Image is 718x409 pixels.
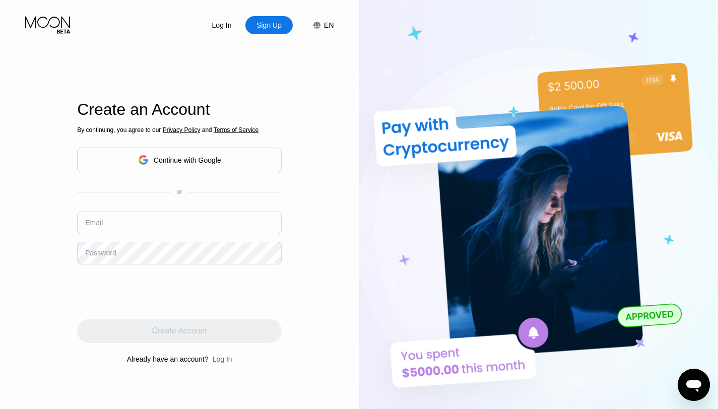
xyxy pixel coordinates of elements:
div: Sign Up [245,16,293,34]
div: Continue with Google [77,148,282,172]
iframe: reCAPTCHA [77,272,230,311]
span: and [200,126,214,133]
div: EN [324,21,334,29]
div: Log In [211,20,233,30]
div: Log In [209,355,232,363]
div: Sign Up [255,20,283,30]
div: or [177,188,182,195]
div: Continue with Google [154,156,221,164]
span: Privacy Policy [163,126,201,133]
span: Terms of Service [214,126,258,133]
div: Create an Account [77,100,282,119]
div: Log In [213,355,232,363]
div: Log In [198,16,245,34]
div: EN [303,16,334,34]
iframe: Кнопка запуска окна обмена сообщениями [678,369,710,401]
div: By continuing, you agree to our [77,126,282,133]
div: Email [85,219,103,227]
div: Password [85,249,116,257]
div: Already have an account? [127,355,209,363]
